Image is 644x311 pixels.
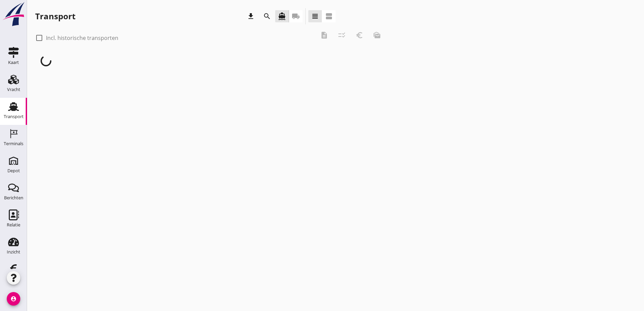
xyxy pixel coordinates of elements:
div: Relatie [7,223,20,227]
i: view_agenda [325,12,333,20]
div: Vracht [7,87,20,92]
div: Depot [7,169,20,173]
i: local_shipping [292,12,300,20]
i: account_circle [7,292,20,306]
i: download [247,12,255,20]
div: Transport [4,114,24,119]
div: Inzicht [7,250,20,254]
i: directions_boat [278,12,286,20]
div: Terminals [4,141,23,146]
div: Transport [35,11,75,22]
img: logo-small.a267ee39.svg [1,2,26,27]
label: Incl. historische transporten [46,35,118,41]
div: Kaart [8,60,19,65]
div: Berichten [4,196,23,200]
i: search [263,12,271,20]
i: view_headline [311,12,319,20]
